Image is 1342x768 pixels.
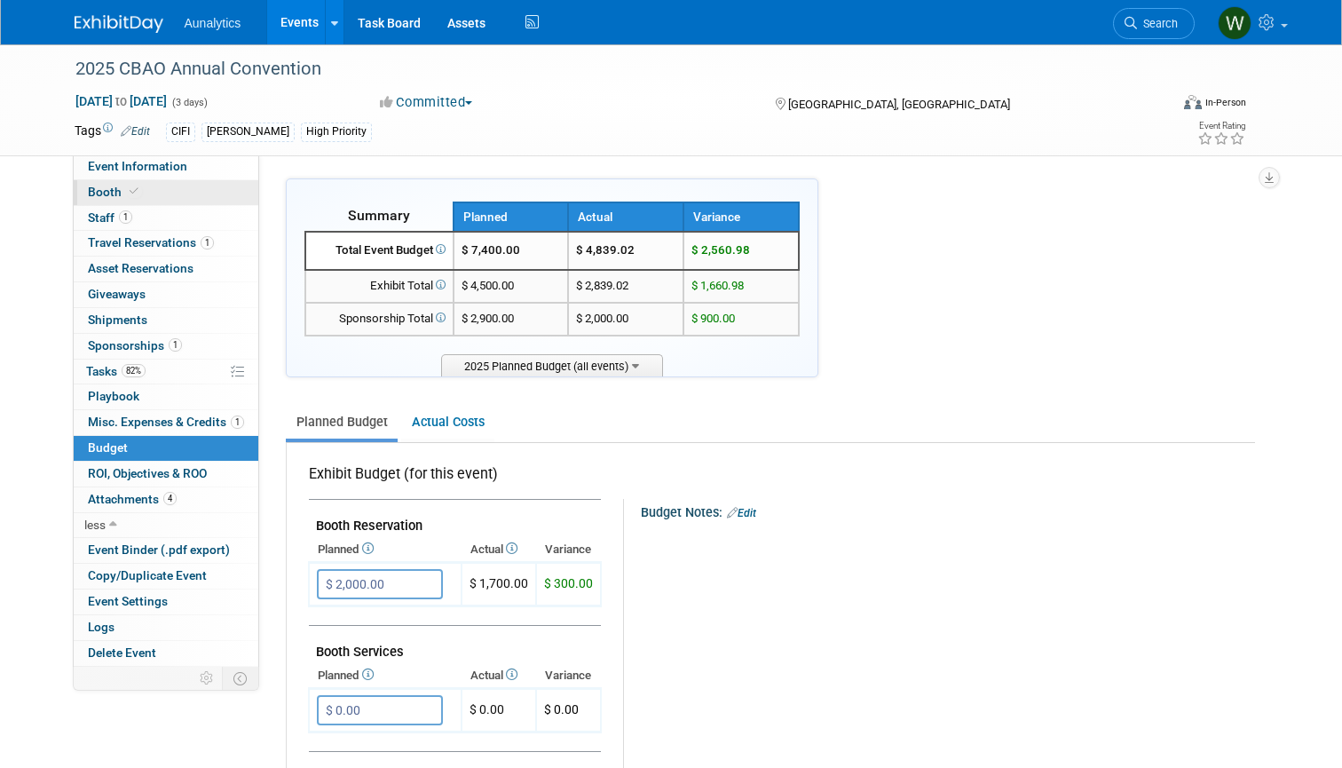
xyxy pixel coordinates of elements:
span: $ 1,700.00 [470,576,528,590]
div: Sponsorship Total [313,311,446,328]
td: Personalize Event Tab Strip [192,667,223,690]
td: Booth Services [309,626,601,664]
a: Copy/Duplicate Event [74,564,258,589]
span: Budget [88,440,128,455]
span: 1 [119,210,132,224]
span: $ 2,560.98 [691,243,750,257]
div: Exhibit Total [313,278,446,295]
span: Shipments [88,313,147,327]
div: Event Format [1073,92,1246,119]
div: Exhibit Budget (for this event) [309,464,594,494]
span: [GEOGRAPHIC_DATA], [GEOGRAPHIC_DATA] [788,98,1010,111]
span: ROI, Objectives & ROO [88,466,207,480]
th: Actual [462,537,536,562]
a: Delete Event [74,641,258,666]
td: $ 2,839.02 [568,270,683,303]
span: Event Settings [88,594,168,608]
span: 4 [163,492,177,505]
div: Budget Notes: [641,499,1253,522]
span: Delete Event [88,645,156,660]
img: Will Mayfield [1218,6,1251,40]
a: Attachments4 [74,487,258,512]
td: Booth Reservation [309,500,601,538]
td: $ 4,839.02 [568,232,683,270]
img: ExhibitDay [75,15,163,33]
img: Format-Inperson.png [1184,95,1202,109]
th: Planned [454,202,569,232]
th: Planned [309,663,462,688]
span: [DATE] [DATE] [75,93,168,109]
span: Search [1137,17,1178,30]
a: Playbook [74,384,258,409]
th: Actual [462,663,536,688]
th: Planned [309,537,462,562]
span: $ 1,660.98 [691,279,744,292]
a: Search [1113,8,1195,39]
a: Giveaways [74,282,258,307]
span: Misc. Expenses & Credits [88,415,244,429]
td: $ 2,000.00 [568,303,683,336]
span: Copy/Duplicate Event [88,568,207,582]
span: $ 900.00 [691,312,735,325]
span: Event Information [88,159,187,173]
div: In-Person [1204,96,1246,109]
span: $ 2,900.00 [462,312,514,325]
a: Misc. Expenses & Credits1 [74,410,258,435]
a: Budget [74,436,258,461]
span: Summary [348,207,410,224]
span: Sponsorships [88,338,182,352]
span: Logs [88,620,114,634]
a: Asset Reservations [74,257,258,281]
a: Logs [74,615,258,640]
td: $ 0.00 [462,689,536,732]
span: Travel Reservations [88,235,214,249]
div: CIFI [166,123,195,141]
span: Playbook [88,389,139,403]
span: $ 4,500.00 [462,279,514,292]
i: Booth reservation complete [130,186,138,196]
td: Tags [75,122,150,142]
button: Committed [374,93,479,112]
a: Travel Reservations1 [74,231,258,256]
a: Event Settings [74,590,258,614]
a: Planned Budget [286,406,398,439]
span: Booth [88,185,142,199]
a: Booth [74,180,258,205]
a: Sponsorships1 [74,334,258,359]
th: Variance [683,202,799,232]
span: $ 300.00 [544,576,593,590]
div: High Priority [301,123,372,141]
a: Tasks82% [74,360,258,384]
th: Variance [536,537,601,562]
div: Total Event Budget [313,242,446,259]
span: 2025 Planned Budget (all events) [441,354,663,376]
span: Staff [88,210,132,225]
span: 82% [122,364,146,377]
span: Tasks [86,364,146,378]
span: to [113,94,130,108]
a: less [74,513,258,538]
span: Aunalytics [185,16,241,30]
span: 1 [201,236,214,249]
span: less [84,518,106,532]
a: ROI, Objectives & ROO [74,462,258,487]
span: Event Binder (.pdf export) [88,542,230,557]
a: Event Information [74,154,258,179]
th: Variance [536,663,601,688]
div: 2025 CBAO Annual Convention [69,53,1147,85]
a: Shipments [74,308,258,333]
span: Attachments [88,492,177,506]
a: Event Binder (.pdf export) [74,538,258,563]
span: $ 7,400.00 [462,243,520,257]
div: [PERSON_NAME] [201,123,295,141]
span: 1 [169,338,182,352]
td: Toggle Event Tabs [222,667,258,690]
span: (3 days) [170,97,208,108]
a: Actual Costs [401,406,494,439]
span: Asset Reservations [88,261,193,275]
div: Event Rating [1197,122,1245,131]
a: Staff1 [74,206,258,231]
a: Edit [727,507,756,519]
th: Actual [568,202,683,232]
a: Edit [121,125,150,138]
